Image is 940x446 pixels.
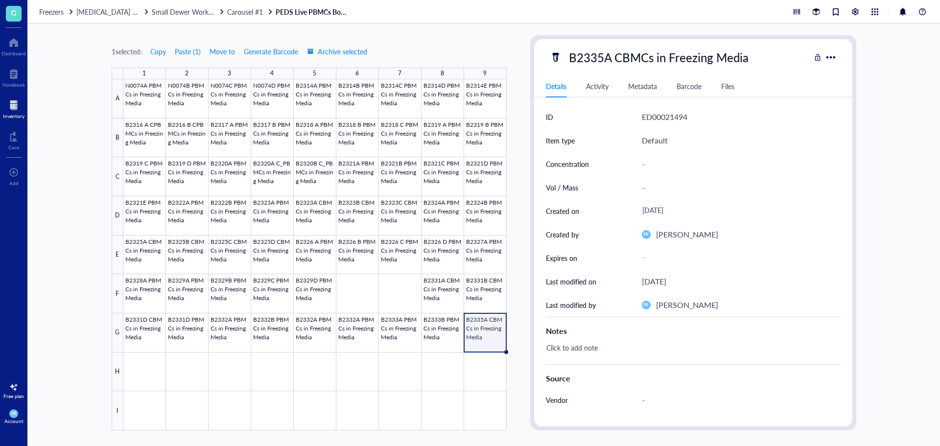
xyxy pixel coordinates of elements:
div: F [112,274,123,313]
a: [MEDICAL_DATA] Storage ([PERSON_NAME]/[PERSON_NAME]) [76,7,150,16]
div: Account [4,418,23,424]
div: [PERSON_NAME] [656,228,718,241]
div: - [638,413,837,434]
a: Dashboard [1,35,26,56]
div: D [112,196,123,235]
div: Created by [546,229,579,240]
a: Small Dewer Working StorageCarousel #1 [152,7,274,16]
div: Item type [546,135,575,146]
div: - [638,390,837,410]
a: Notebook [2,66,25,88]
div: Expires on [546,253,577,263]
a: PEDS Live PBMCs Box #55 [276,7,349,16]
span: Move to [210,47,235,55]
div: Concentration [546,159,589,169]
div: ID [546,112,553,122]
div: 4 [270,67,274,80]
div: Inventory [3,113,24,119]
div: G [112,313,123,352]
div: Vendor [546,395,568,405]
span: PR [643,303,648,307]
div: Notebook [2,82,25,88]
div: Add [9,180,19,186]
div: ED00021494 [642,111,687,123]
div: C [112,157,123,196]
div: Files [721,81,734,92]
div: I [112,391,123,430]
a: Core [8,129,19,150]
a: Freezers [39,7,74,16]
span: Generate Barcode [244,47,298,55]
span: Small Dewer Working Storage [152,7,242,17]
span: Freezers [39,7,64,17]
div: Last modified by [546,300,596,310]
span: PR [11,411,16,416]
button: Generate Barcode [243,44,299,59]
div: Dashboard [1,50,26,56]
div: [DATE] [638,202,837,220]
div: Barcode [677,81,702,92]
div: 1 selected: [112,46,142,57]
div: Created on [546,206,579,216]
div: [DATE] [642,275,666,288]
button: Paste (1) [174,44,201,59]
button: Archive selected [306,44,368,59]
div: E [112,235,123,275]
div: Click to add note [542,341,837,364]
div: H [112,352,123,392]
div: Metadata [628,81,657,92]
div: [PERSON_NAME] [656,299,718,311]
div: A [112,79,123,118]
span: G [11,6,17,19]
div: 8 [441,67,444,80]
span: Archive selected [307,47,367,55]
div: Free plan [3,393,24,399]
span: [MEDICAL_DATA] Storage ([PERSON_NAME]/[PERSON_NAME]) [76,7,272,17]
div: Last modified on [546,276,596,287]
button: Move to [209,44,235,59]
div: Activity [586,81,609,92]
div: Core [8,144,19,150]
div: 2 [185,67,188,80]
button: Copy [150,44,166,59]
div: Vol / Mass [546,182,578,193]
span: Carousel #1 [227,7,263,17]
a: Inventory [3,97,24,119]
div: Reference [546,418,576,429]
div: 7 [398,67,401,80]
div: Details [546,81,566,92]
div: 6 [355,67,359,80]
div: B [112,118,123,158]
div: - [638,249,837,267]
div: Source [546,373,841,384]
span: Copy [150,47,166,55]
div: 1 [142,67,146,80]
div: B2335A CBMCs in Freezing Media [564,47,753,68]
div: 9 [483,67,487,80]
span: PR [643,232,648,237]
div: 3 [228,67,231,80]
div: - [638,177,837,198]
div: 5 [313,67,316,80]
div: Notes [546,325,841,337]
div: Default [642,134,668,147]
div: - [638,154,837,174]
